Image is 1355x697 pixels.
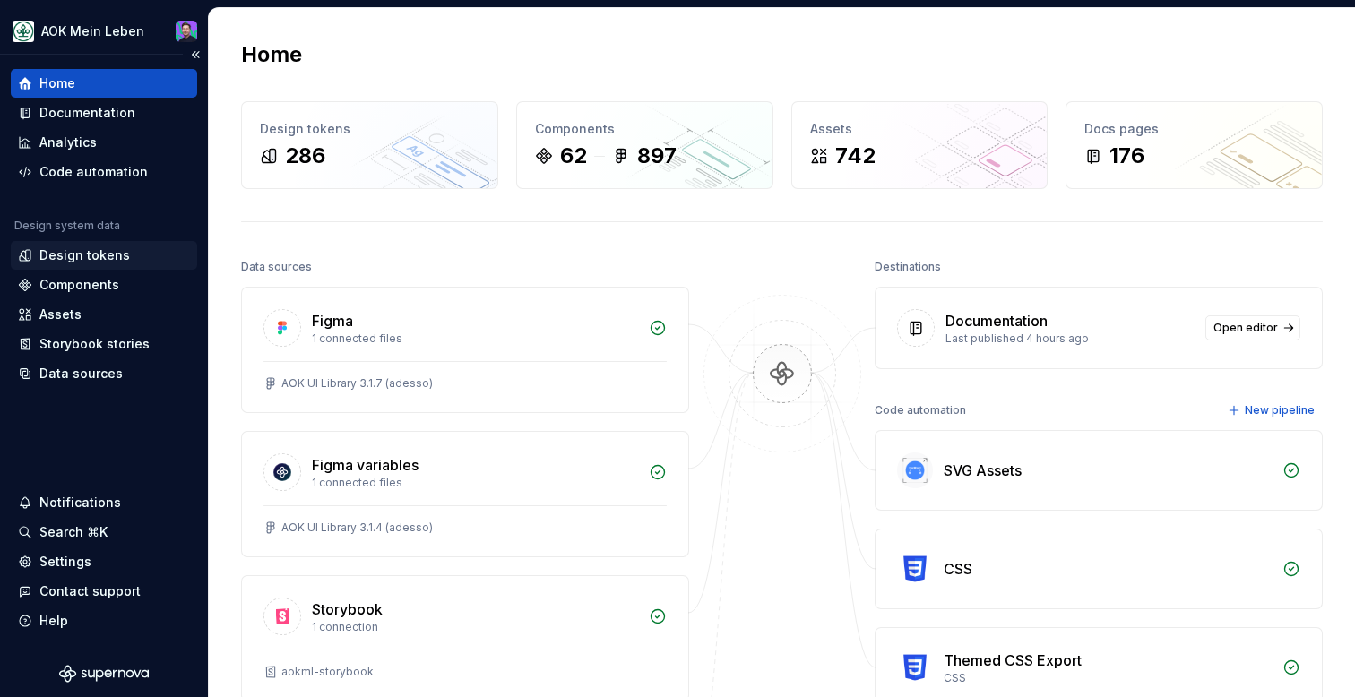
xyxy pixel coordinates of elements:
div: Design system data [14,219,120,233]
a: Open editor [1205,315,1300,340]
div: Notifications [39,494,121,512]
div: Help [39,612,68,630]
div: Search ⌘K [39,523,108,541]
img: Samuel [176,21,197,42]
a: Assets742 [791,101,1049,189]
div: 1 connected files [312,331,638,346]
button: Search ⌘K [11,518,197,546]
div: Figma variables [312,454,419,476]
div: Data sources [39,365,123,383]
button: AOK Mein LebenSamuel [4,12,204,50]
div: Last published 4 hours ago [945,331,1195,346]
a: Analytics [11,128,197,157]
div: SVG Assets [944,460,1022,481]
div: Data sources [241,254,312,280]
a: Storybook stories [11,330,197,358]
a: Figma1 connected filesAOK UI Library 3.1.7 (adesso) [241,287,689,413]
img: df5db9ef-aba0-4771-bf51-9763b7497661.png [13,21,34,42]
a: Design tokens [11,241,197,270]
div: Assets [39,305,82,323]
a: Data sources [11,359,197,388]
a: Assets [11,300,197,329]
button: Help [11,607,197,635]
div: Components [535,120,755,138]
a: Components62897 [516,101,773,189]
div: Code automation [39,163,148,181]
a: Documentation [11,99,197,127]
div: 62 [560,142,587,170]
div: aokml-storybook [281,665,374,679]
div: Components [39,276,119,294]
div: 742 [835,142,876,170]
div: Storybook [312,598,383,620]
div: 176 [1109,142,1144,170]
div: Code automation [875,398,966,423]
div: 897 [637,142,677,170]
div: AOK UI Library 3.1.4 (adesso) [281,521,433,535]
h2: Home [241,40,302,69]
span: New pipeline [1245,403,1315,417]
div: Settings [39,553,91,571]
div: CSS [944,671,1272,685]
div: Docs pages [1084,120,1304,138]
div: Design tokens [260,120,479,138]
div: CSS [944,558,972,580]
a: Components [11,271,197,299]
div: Analytics [39,133,97,151]
a: Settings [11,547,197,576]
a: Home [11,69,197,98]
div: Documentation [39,104,135,122]
div: Design tokens [39,246,130,264]
div: Documentation [945,310,1048,331]
span: Open editor [1213,321,1278,335]
div: Assets [810,120,1030,138]
a: Figma variables1 connected filesAOK UI Library 3.1.4 (adesso) [241,431,689,557]
button: New pipeline [1222,398,1323,423]
div: Storybook stories [39,335,150,353]
button: Contact support [11,577,197,606]
div: Themed CSS Export [944,650,1082,671]
button: Notifications [11,488,197,517]
div: Home [39,74,75,92]
div: Destinations [875,254,941,280]
div: 1 connected files [312,476,638,490]
div: Contact support [39,582,141,600]
a: Design tokens286 [241,101,498,189]
button: Collapse sidebar [183,42,208,67]
div: 286 [285,142,325,170]
div: 1 connection [312,620,638,634]
div: Figma [312,310,353,331]
a: Code automation [11,158,197,186]
svg: Supernova Logo [59,665,149,683]
div: AOK UI Library 3.1.7 (adesso) [281,376,433,391]
div: AOK Mein Leben [41,22,144,40]
a: Docs pages176 [1066,101,1323,189]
